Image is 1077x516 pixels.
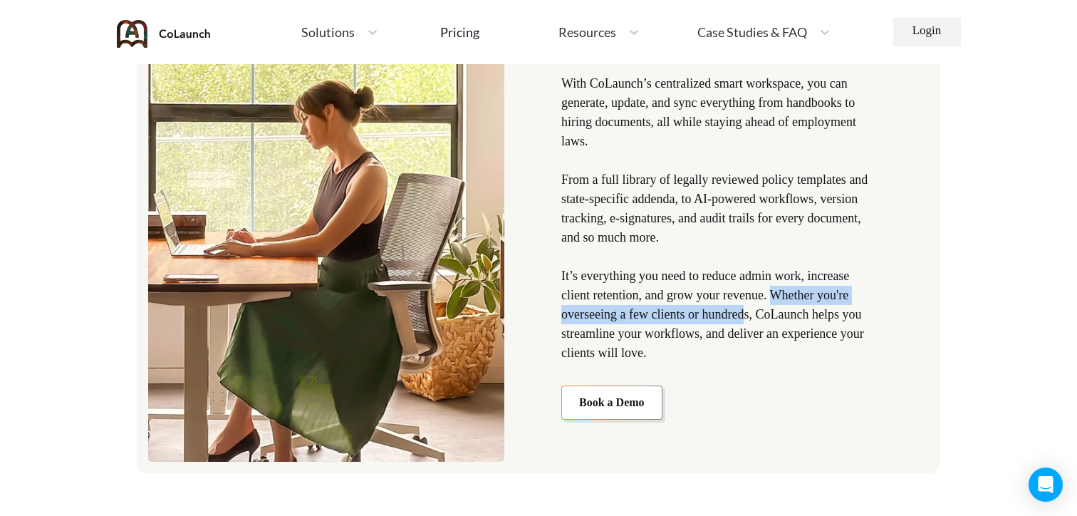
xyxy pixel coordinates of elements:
[561,74,878,363] p: With CoLaunch’s centralized smart workspace, you can generate, update, and sync everything from h...
[558,26,616,38] span: Resources
[561,386,662,420] a: Book a Demo
[301,26,355,38] span: Solutions
[440,26,479,38] div: Pricing
[440,19,479,45] a: Pricing
[1029,468,1063,502] div: Open Intercom Messenger
[893,18,961,46] a: Login
[117,20,211,48] img: coLaunch
[697,26,807,38] span: Case Studies & FAQ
